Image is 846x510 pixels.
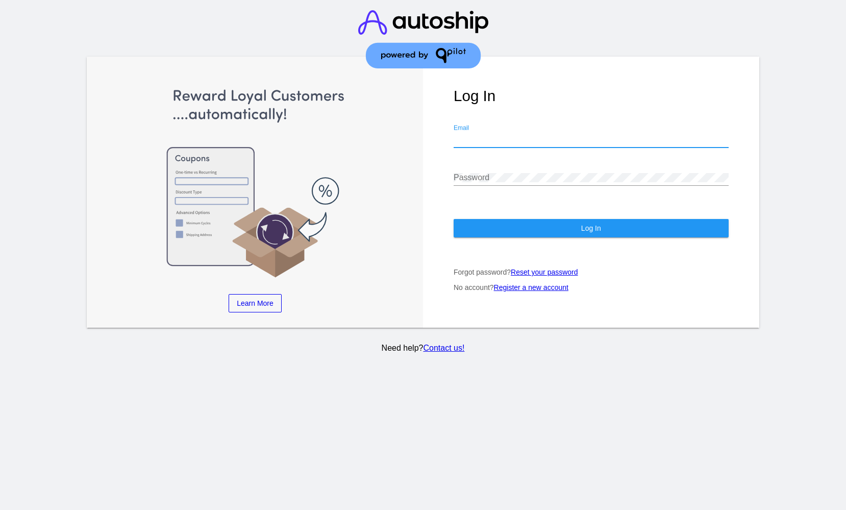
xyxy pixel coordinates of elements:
[581,224,601,232] span: Log In
[423,344,464,352] a: Contact us!
[454,268,729,276] p: Forgot password?
[494,283,568,292] a: Register a new account
[454,283,729,292] p: No account?
[454,87,729,105] h1: Log In
[237,299,273,307] span: Learn More
[85,344,761,353] p: Need help?
[454,135,729,144] input: Email
[454,219,729,237] button: Log In
[229,294,282,312] a: Learn More
[118,87,393,279] img: Apply Coupons Automatically to Scheduled Orders with QPilot
[511,268,578,276] a: Reset your password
